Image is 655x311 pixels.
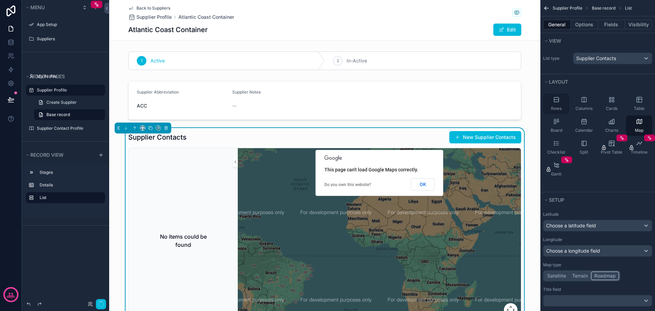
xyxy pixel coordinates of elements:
button: General [543,20,571,29]
button: Choose a longitude field [543,245,652,257]
span: Calendar [575,128,593,133]
label: List type [543,56,570,61]
button: Map [626,115,652,136]
button: Split [571,137,597,158]
span: Supplier Contacts [576,55,616,62]
span: Layout [549,79,568,85]
span: Base record [46,112,70,117]
button: Roadmap [591,271,619,280]
span: Supplier Profile [136,14,172,20]
button: Calendar [571,115,597,136]
div: scrollable content [22,164,109,210]
h2: No items could be found [153,232,213,249]
span: Create Supplier [46,100,77,105]
span: Record view [30,152,63,158]
span: Rows [551,106,562,111]
label: Supplier Contact Profile [37,126,101,131]
label: Map type [543,262,561,268]
span: Back to Suppliers [136,5,170,11]
button: Supplier Contacts [573,53,652,64]
button: Options [571,20,598,29]
label: List [40,195,100,200]
label: Suppliers [37,36,101,42]
label: Latitude [543,212,559,217]
span: Table [634,106,644,111]
button: Menu [25,3,78,12]
span: This page can't load Google Maps correctly. [324,167,418,172]
span: Split [580,150,588,155]
button: Cards [598,94,625,114]
button: Choose a latitude field [543,220,652,231]
button: Timeline [626,137,652,158]
span: List [625,5,632,11]
span: Cards [606,106,617,111]
button: Setup [543,195,648,205]
span: Timeline [631,150,647,155]
button: Terrain [569,271,591,280]
button: View [543,36,648,46]
span: Map [635,128,643,133]
span: Choose a latitude field [546,223,596,228]
a: Base record [34,109,105,120]
span: View [549,38,561,44]
label: Supplier Profile [37,87,101,93]
button: Satellite [544,271,569,280]
label: My Profile [37,74,101,79]
label: Details [40,182,100,188]
label: Title field [543,287,561,292]
span: Pivot Table [601,150,622,155]
button: New Supplier Contacts [449,131,521,143]
a: Atlantic Coast Container [178,14,234,20]
span: Checklist [547,150,565,155]
a: Create Supplier [34,97,105,108]
label: App Setup [37,22,101,27]
h1: Supplier Contacts [128,132,187,142]
button: Columns [571,94,597,114]
span: Choose a longitude field [546,248,600,254]
span: Menu [30,4,45,10]
span: Setup [549,197,564,203]
span: Board [551,128,562,133]
button: Hidden pages [25,72,102,81]
button: Layout [543,77,648,87]
label: Stages [40,170,100,175]
a: Supplier Profile [128,14,172,20]
p: days [7,294,15,299]
button: Visibility [625,20,652,29]
button: Record view [25,150,94,160]
span: Supplier Profile [553,5,582,11]
button: OK [411,178,435,190]
button: Checklist [543,137,569,158]
span: Base record [592,5,615,11]
button: Rows [543,94,569,114]
button: Edit [493,24,521,36]
button: Charts [598,115,625,136]
h1: Atlantic Coast Container [128,25,208,34]
a: Back to Suppliers [128,5,170,11]
p: 13 [8,291,13,298]
button: Table [626,94,652,114]
span: Columns [576,106,593,111]
span: Charts [605,128,618,133]
button: Board [543,115,569,136]
button: Pivot Table [598,137,625,158]
button: Gantt [543,159,569,180]
span: Gantt [551,171,562,177]
label: Longitude [543,237,562,242]
a: Do you own this website? [324,182,371,187]
button: Fields [598,20,625,29]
